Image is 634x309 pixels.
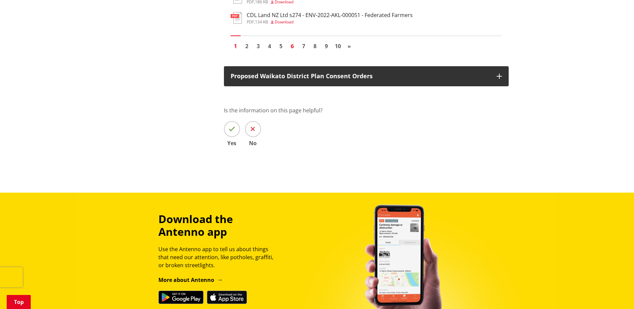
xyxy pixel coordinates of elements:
h3: CDL Land NZ Ltd s274 - ENV-2022-AKL-000051 - Federated Farmers [247,12,413,18]
span: » [348,42,351,50]
p: Proposed Waikato District Plan Consent Orders [231,73,490,80]
a: CDL Land NZ Ltd s274 - ENV-2022-AKL-000051 - Federated Farmers pdf,134 KB Download [231,12,413,24]
img: document-pdf.svg [231,12,242,24]
a: More about Antenno [158,276,223,284]
span: pdf [247,19,254,25]
span: 134 KB [255,19,268,25]
p: Use the Antenno app to tell us about things that need our attention, like potholes, graffiti, or ... [158,245,279,269]
img: Download on the App Store [207,291,247,304]
span: No [245,140,261,146]
p: Is the information on this page helpful? [224,106,509,114]
a: Go to page 3 [253,41,263,51]
a: Go to page 6 [287,41,297,51]
a: Go to page 8 [310,41,320,51]
h3: Download the Antenno app [158,213,279,238]
a: Go to page 7 [299,41,309,51]
a: Go to next page [344,41,354,51]
nav: Pagination [231,35,502,53]
iframe: Messenger Launcher [603,281,627,305]
a: Go to page 10 [333,41,343,51]
a: Page 1 [231,41,241,51]
a: Top [7,295,31,309]
div: , [247,20,413,24]
a: Go to page 2 [242,41,252,51]
a: Go to page 5 [276,41,286,51]
span: Download [275,19,293,25]
img: Get it on Google Play [158,291,204,304]
a: Go to page 9 [322,41,332,51]
button: Proposed Waikato District Plan Consent Orders [224,66,509,86]
a: Go to page 4 [265,41,275,51]
span: Yes [224,140,240,146]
